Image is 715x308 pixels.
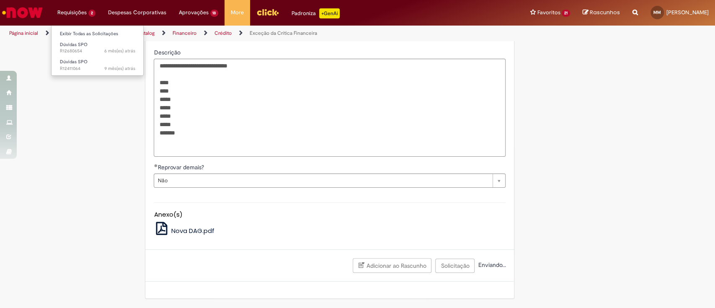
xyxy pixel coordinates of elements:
span: 21 [562,10,570,17]
span: Aprovações [179,8,209,17]
time: 12/12/2024 17:14:29 [104,65,135,72]
p: +GenAi [319,8,340,18]
span: R12680654 [60,48,135,54]
img: click_logo_yellow_360x200.png [256,6,279,18]
span: Descrição [154,49,182,56]
time: 17/02/2025 18:02:16 [104,48,135,54]
span: Dúvidas SPO [60,41,88,48]
span: 9 mês(es) atrás [104,65,135,72]
a: Nova DAG.pdf [154,226,214,235]
a: Aberto R12411064 : Dúvidas SPO [52,57,144,73]
a: Aberto R12680654 : Dúvidas SPO [52,40,144,56]
span: Requisições [57,8,87,17]
span: 6 mês(es) atrás [104,48,135,54]
span: Reprovar demais? [157,163,205,171]
a: Exibir Todas as Solicitações [52,29,144,39]
a: Página inicial [9,30,38,36]
div: Padroniza [292,8,340,18]
span: Favoritos [537,8,560,17]
a: Exceção da Crítica Financeira [250,30,317,36]
span: MM [653,10,661,15]
textarea: Descrição [154,59,506,157]
span: Despesas Corporativas [108,8,166,17]
span: Nova DAG.pdf [171,226,214,235]
img: ServiceNow [1,4,44,21]
h5: Anexo(s) [154,211,506,218]
span: 18 [210,10,219,17]
span: [PERSON_NAME] [666,9,709,16]
span: Rascunhos [590,8,620,16]
span: R12411064 [60,65,135,72]
a: Rascunhos [583,9,620,17]
span: More [231,8,244,17]
span: 2 [88,10,96,17]
ul: Trilhas de página [6,26,470,41]
a: Crédito [214,30,232,36]
span: Não [157,174,488,187]
a: Financeiro [173,30,196,36]
span: Dúvidas SPO [60,59,88,65]
ul: Requisições [51,25,144,76]
span: Enviando... [476,261,506,269]
span: Obrigatório Preenchido [154,164,157,167]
